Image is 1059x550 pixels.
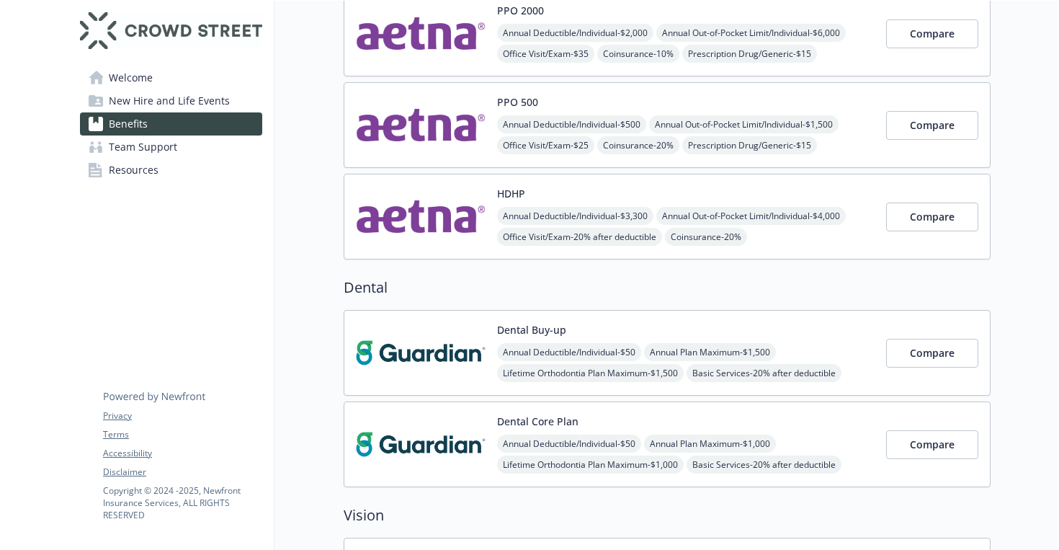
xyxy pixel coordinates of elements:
[356,322,486,383] img: Guardian carrier logo
[103,466,262,479] a: Disclaimer
[910,118,955,132] span: Compare
[80,136,262,159] a: Team Support
[497,186,525,201] button: HDHP
[682,136,817,154] span: Prescription Drug/Generic - $15
[356,94,486,156] img: Aetna Inc carrier logo
[910,346,955,360] span: Compare
[103,428,262,441] a: Terms
[103,447,262,460] a: Accessibility
[80,66,262,89] a: Welcome
[356,3,486,64] img: Aetna Inc carrier logo
[103,484,262,521] p: Copyright © 2024 - 2025 , Newfront Insurance Services, ALL RIGHTS RESERVED
[109,89,230,112] span: New Hire and Life Events
[656,24,846,42] span: Annual Out-of-Pocket Limit/Individual - $6,000
[344,277,991,298] h2: Dental
[597,45,679,63] span: Coinsurance - 10%
[109,112,148,136] span: Benefits
[665,228,747,246] span: Coinsurance - 20%
[497,228,662,246] span: Office Visit/Exam - 20% after deductible
[497,207,653,225] span: Annual Deductible/Individual - $3,300
[497,322,566,337] button: Dental Buy-up
[649,115,839,133] span: Annual Out-of-Pocket Limit/Individual - $1,500
[109,159,158,182] span: Resources
[497,364,684,382] span: Lifetime Orthodontia Plan Maximum - $1,500
[497,45,594,63] span: Office Visit/Exam - $35
[109,66,153,89] span: Welcome
[103,409,262,422] a: Privacy
[886,430,978,459] button: Compare
[644,435,776,453] span: Annual Plan Maximum - $1,000
[682,45,817,63] span: Prescription Drug/Generic - $15
[497,343,641,361] span: Annual Deductible/Individual - $50
[656,207,846,225] span: Annual Out-of-Pocket Limit/Individual - $4,000
[497,94,538,110] button: PPO 500
[497,3,544,18] button: PPO 2000
[497,136,594,154] span: Office Visit/Exam - $25
[644,343,776,361] span: Annual Plan Maximum - $1,500
[80,159,262,182] a: Resources
[687,456,841,474] span: Basic Services - 20% after deductible
[910,210,955,223] span: Compare
[497,115,646,133] span: Annual Deductible/Individual - $500
[497,24,653,42] span: Annual Deductible/Individual - $2,000
[497,414,578,429] button: Dental Core Plan
[910,438,955,451] span: Compare
[497,456,684,474] span: Lifetime Orthodontia Plan Maximum - $1,000
[886,19,978,48] button: Compare
[886,339,978,368] button: Compare
[910,27,955,40] span: Compare
[886,111,978,140] button: Compare
[80,89,262,112] a: New Hire and Life Events
[597,136,679,154] span: Coinsurance - 20%
[80,112,262,136] a: Benefits
[356,186,486,247] img: Aetna Inc carrier logo
[687,364,841,382] span: Basic Services - 20% after deductible
[344,505,991,526] h2: Vision
[109,136,177,159] span: Team Support
[356,414,486,475] img: Guardian carrier logo
[497,435,641,453] span: Annual Deductible/Individual - $50
[886,203,978,231] button: Compare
